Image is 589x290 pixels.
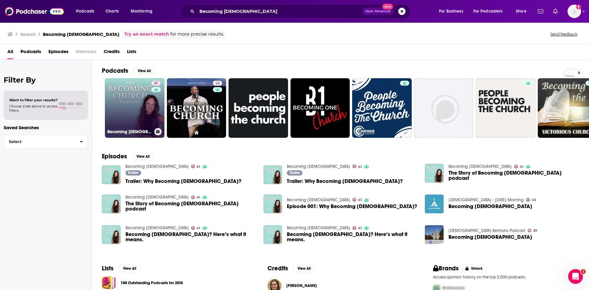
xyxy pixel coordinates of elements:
span: For Podcasters [473,7,503,16]
span: Becoming [DEMOGRAPHIC_DATA] [448,234,532,240]
img: The Story of Becoming Church podcast [425,164,444,183]
button: open menu [72,6,102,16]
span: Lists [127,47,136,59]
div: Search podcasts, credits, & more... [186,4,417,18]
span: Credits [104,47,120,59]
span: 41 [358,165,362,168]
a: 24 [213,81,222,86]
a: 41 [352,226,362,230]
a: Becoming Church [448,234,532,240]
img: Episode 001: Why Becoming Church? [264,195,282,213]
a: 29 [528,229,537,232]
a: All [7,47,13,59]
button: open menu [512,6,534,16]
a: Becoming Church [125,195,189,200]
img: Podchaser - Follow, Share and Rate Podcasts [5,6,64,17]
button: View All [133,67,155,75]
a: Suzanne Church [286,283,317,288]
a: EpisodesView All [102,153,154,160]
a: Episodes [48,47,68,59]
button: Show profile menu [568,5,581,18]
span: Logged in as Lydia_Gustafson [568,5,581,18]
a: Becoming Church [425,225,444,244]
svg: Add a profile image [576,5,581,10]
span: For Business [439,7,463,16]
a: Try an exact match [124,31,169,38]
p: Saved Searches [4,125,88,130]
a: Becoming Church [287,225,350,230]
a: Podcasts [21,47,41,59]
span: 41 [196,196,200,199]
button: View All [118,265,141,272]
a: 100 Outstanding Podcasts for 2018 [102,276,116,290]
button: Unlock [461,265,487,272]
button: open menu [126,6,160,16]
a: Trailer: Why Becoming Church? [125,179,241,184]
h3: Search [20,31,36,37]
img: User Profile [568,5,581,18]
input: Search podcasts, credits, & more... [197,6,362,16]
a: Becoming Church? Here’s what it means. [102,225,121,244]
a: Show notifications dropdown [551,6,560,17]
span: New [382,4,393,10]
span: Charts [106,7,119,16]
span: The Story of Becoming [DEMOGRAPHIC_DATA] podcast [448,170,579,181]
a: 41 [191,164,200,168]
a: Becoming Church [425,195,444,213]
a: 41 [191,195,200,199]
iframe: Intercom live chat [568,269,583,284]
span: Open Advanced [365,10,391,13]
a: 41 [352,164,362,168]
button: Send feedback [549,32,579,37]
a: The Story of Becoming Church podcast [448,170,579,181]
a: 41 [152,81,160,86]
button: Select [4,135,88,149]
span: More [516,7,526,16]
span: Becoming [DEMOGRAPHIC_DATA]? Here’s what it means. [125,232,256,242]
span: Becoming [DEMOGRAPHIC_DATA] [448,204,532,209]
span: Select [4,140,75,144]
span: Episode 001: Why Becoming [DEMOGRAPHIC_DATA]? [287,204,417,209]
a: PodcastsView All [102,67,155,75]
span: Podcasts [76,7,94,16]
a: Becoming Church [448,164,512,169]
a: 100 Outstanding Podcasts for 2018 [121,280,183,286]
span: 45 [532,199,536,201]
span: 41 [196,165,200,168]
a: 41 [352,198,362,202]
span: The Story of Becoming [DEMOGRAPHIC_DATA] podcast [125,201,256,211]
span: 24 [215,80,220,87]
h2: Episodes [102,153,127,160]
h2: Credits [268,265,288,272]
a: Becoming Church? Here’s what it means. [125,232,256,242]
span: 41 [358,227,362,230]
a: 24 [167,78,226,138]
a: Becoming Church [125,164,189,169]
span: 41 [358,199,362,201]
span: 41 [196,227,200,230]
span: Becoming [DEMOGRAPHIC_DATA]? Here’s what it means. [287,232,418,242]
span: Trailer [128,171,138,175]
h2: Filter By [4,75,88,84]
img: The Story of Becoming Church podcast [102,195,121,213]
img: Trailer: Why Becoming Church? [102,165,121,184]
span: [PERSON_NAME] [286,283,317,288]
img: Trailer: Why Becoming Church? [264,165,282,184]
span: 41 [520,165,523,168]
span: Trailer: Why Becoming [DEMOGRAPHIC_DATA]? [125,179,241,184]
span: for more precise results [170,31,223,38]
h2: Brands [433,265,459,272]
button: Open AdvancedNew [362,8,393,15]
button: View All [293,265,315,272]
a: Show notifications dropdown [535,6,546,17]
span: Want to filter your results? [9,98,58,102]
span: 41 [154,80,158,87]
